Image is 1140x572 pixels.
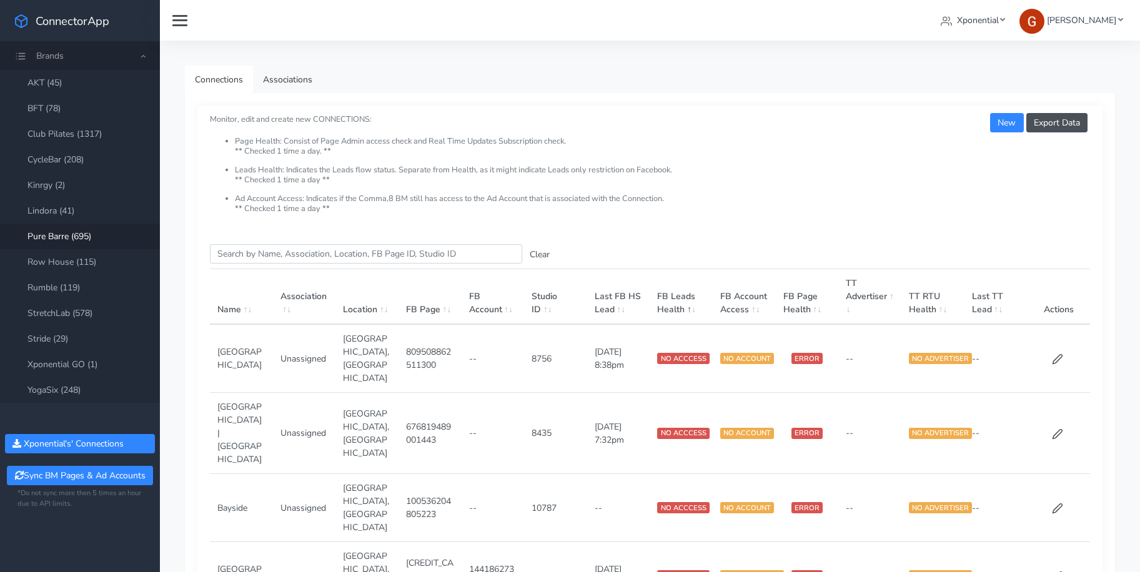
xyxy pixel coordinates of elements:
[838,474,901,542] td: --
[335,324,399,393] td: [GEOGRAPHIC_DATA],[GEOGRAPHIC_DATA]
[936,9,1010,32] a: Xponential
[335,393,399,474] td: [GEOGRAPHIC_DATA],[GEOGRAPHIC_DATA]
[587,269,650,325] th: Last FB HS Lead
[957,14,999,26] span: Xponential
[524,393,587,474] td: 8435
[838,324,901,393] td: --
[335,269,399,325] th: Location
[273,269,336,325] th: Association
[1026,113,1088,132] button: Export Data
[235,137,1090,165] li: Page Health: Consist of Page Admin access check and Real Time Updates Subscription check. ** Chec...
[210,269,273,325] th: Name
[720,353,774,364] span: NO ACCOUNT
[210,324,273,393] td: [GEOGRAPHIC_DATA]
[909,428,972,439] span: NO ADVERTISER
[335,474,399,542] td: [GEOGRAPHIC_DATA],[GEOGRAPHIC_DATA]
[657,428,709,439] span: NO ACCCESS
[399,324,462,393] td: 809508862511300
[5,434,155,453] button: Xponential's' Connections
[399,269,462,325] th: FB Page
[776,269,839,325] th: FB Page Health
[462,324,525,393] td: --
[964,269,1028,325] th: Last TT Lead
[36,50,64,62] span: Brands
[791,502,823,513] span: ERROR
[235,194,1090,214] li: Ad Account Access: Indicates if the Comma,8 BM still has access to the Ad Account that is associa...
[524,269,587,325] th: Studio ID
[791,353,823,364] span: ERROR
[524,474,587,542] td: 10787
[791,428,823,439] span: ERROR
[964,324,1028,393] td: --
[210,104,1090,214] small: Monitor, edit and create new CONNECTIONS:
[909,353,972,364] span: NO ADVERTISER
[720,502,774,513] span: NO ACCOUNT
[235,165,1090,194] li: Leads Health: Indicates the Leads flow status. Separate from Health, as it might indicate Leads o...
[210,244,522,264] input: enter text you want to search
[650,269,713,325] th: FB Leads Health
[17,488,142,510] small: *Do not sync more then 5 times an hour due to API limits.
[964,474,1028,542] td: --
[210,393,273,474] td: [GEOGRAPHIC_DATA] | [GEOGRAPHIC_DATA]
[587,324,650,393] td: [DATE] 8:38pm
[273,393,336,474] td: Unassigned
[253,66,322,94] a: Associations
[990,113,1023,132] button: New
[1047,14,1116,26] span: [PERSON_NAME]
[587,474,650,542] td: --
[522,245,557,264] button: Clear
[210,474,273,542] td: Bayside
[720,428,774,439] span: NO ACCOUNT
[1014,9,1128,32] a: [PERSON_NAME]
[462,269,525,325] th: FB Account
[1019,9,1044,34] img: Greg Clemmons
[838,269,901,325] th: TT Advertiser
[399,474,462,542] td: 100536204805223
[909,502,972,513] span: NO ADVERTISER
[713,269,776,325] th: FB Account Access
[901,269,964,325] th: TT RTU Health
[462,474,525,542] td: --
[657,353,709,364] span: NO ACCCESS
[185,66,253,94] a: Connections
[587,393,650,474] td: [DATE] 7:32pm
[273,324,336,393] td: Unassigned
[838,393,901,474] td: --
[7,466,152,485] button: Sync BM Pages & Ad Accounts
[399,393,462,474] td: 676819489001443
[273,474,336,542] td: Unassigned
[657,502,709,513] span: NO ACCCESS
[462,393,525,474] td: --
[36,13,109,29] span: ConnectorApp
[964,393,1028,474] td: --
[1027,269,1090,325] th: Actions
[524,324,587,393] td: 8756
